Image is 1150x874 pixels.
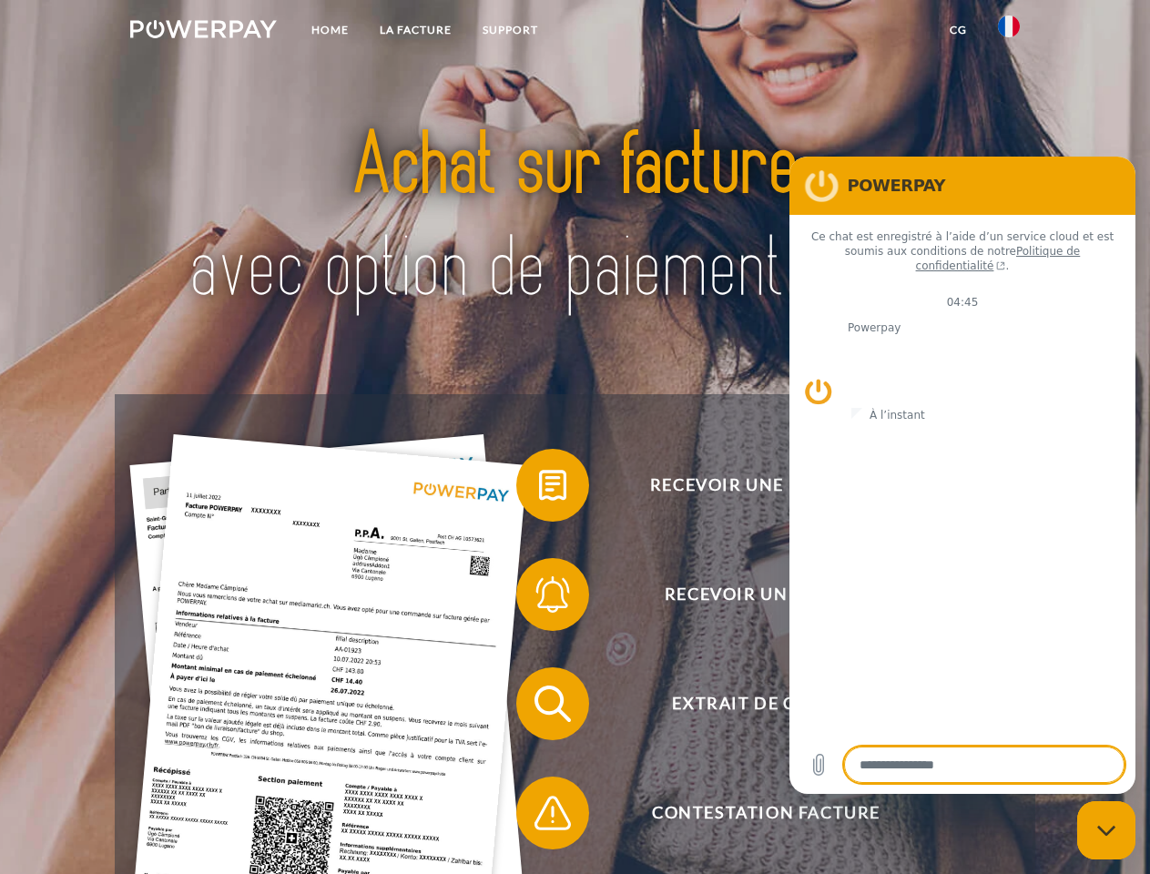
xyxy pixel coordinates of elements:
[530,462,575,508] img: qb_bill.svg
[530,790,575,836] img: qb_warning.svg
[789,157,1135,794] iframe: Fenêtre de messagerie
[516,777,990,849] button: Contestation Facture
[543,777,989,849] span: Contestation Facture
[364,14,467,46] a: LA FACTURE
[516,449,990,522] button: Recevoir une facture ?
[1077,801,1135,859] iframe: Bouton de lancement de la fenêtre de messagerie, conversation en cours
[530,572,575,617] img: qb_bell.svg
[516,558,990,631] button: Recevoir un rappel?
[130,20,277,38] img: logo-powerpay-white.svg
[543,667,989,740] span: Extrait de compte
[543,449,989,522] span: Recevoir une facture ?
[174,87,976,349] img: title-powerpay_fr.svg
[467,14,554,46] a: Support
[934,14,982,46] a: CG
[296,14,364,46] a: Home
[530,681,575,727] img: qb_search.svg
[516,667,990,740] button: Extrait de compte
[998,15,1020,37] img: fr
[543,558,989,631] span: Recevoir un rappel?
